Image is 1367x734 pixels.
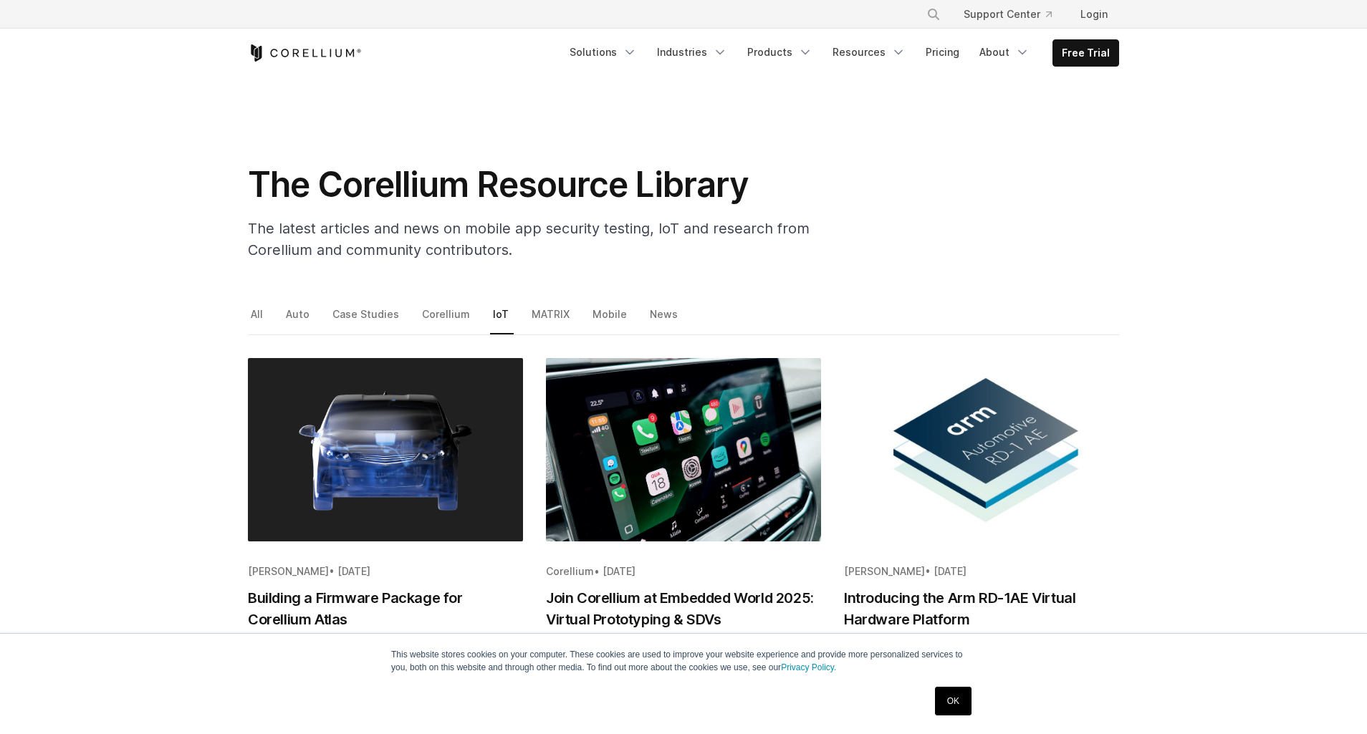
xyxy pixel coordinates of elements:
[909,1,1119,27] div: Navigation Menu
[1069,1,1119,27] a: Login
[1053,40,1118,66] a: Free Trial
[603,565,635,577] span: [DATE]
[648,39,736,65] a: Industries
[248,304,268,334] a: All
[248,564,523,579] div: •
[739,39,821,65] a: Products
[824,39,914,65] a: Resources
[391,648,976,674] p: This website stores cookies on your computer. These cookies are used to improve your website expe...
[546,358,821,541] img: Join Corellium at Embedded World 2025: Virtual Prototyping & SDVs
[844,565,925,577] span: [PERSON_NAME]
[844,358,1119,541] img: Introducing the Arm RD-1AE Virtual Hardware Platform
[248,358,523,541] img: Building a Firmware Package for Corellium Atlas
[546,565,594,577] span: Corellium
[337,565,370,577] span: [DATE]
[490,304,514,334] a: IoT
[248,163,821,206] h1: The Corellium Resource Library
[647,304,683,334] a: News
[248,44,362,62] a: Corellium Home
[561,39,646,65] a: Solutions
[971,39,1038,65] a: About
[561,39,1119,67] div: Navigation Menu
[590,304,632,334] a: Mobile
[546,587,821,630] h2: Join Corellium at Embedded World 2025: Virtual Prototyping & SDVs
[935,687,972,715] a: OK
[844,587,1119,630] h2: Introducing the Arm RD-1AE Virtual Hardware Platform
[248,587,523,630] h2: Building a Firmware Package for Corellium Atlas
[781,662,836,672] a: Privacy Policy.
[934,565,967,577] span: [DATE]
[419,304,475,334] a: Corellium
[248,565,329,577] span: [PERSON_NAME]
[248,220,810,259] span: The latest articles and news on mobile app security testing, IoT and research from Corellium and ...
[844,564,1119,579] div: •
[546,564,821,579] div: •
[330,304,404,334] a: Case Studies
[917,39,968,65] a: Pricing
[283,304,315,334] a: Auto
[529,304,575,334] a: MATRIX
[921,1,946,27] button: Search
[952,1,1063,27] a: Support Center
